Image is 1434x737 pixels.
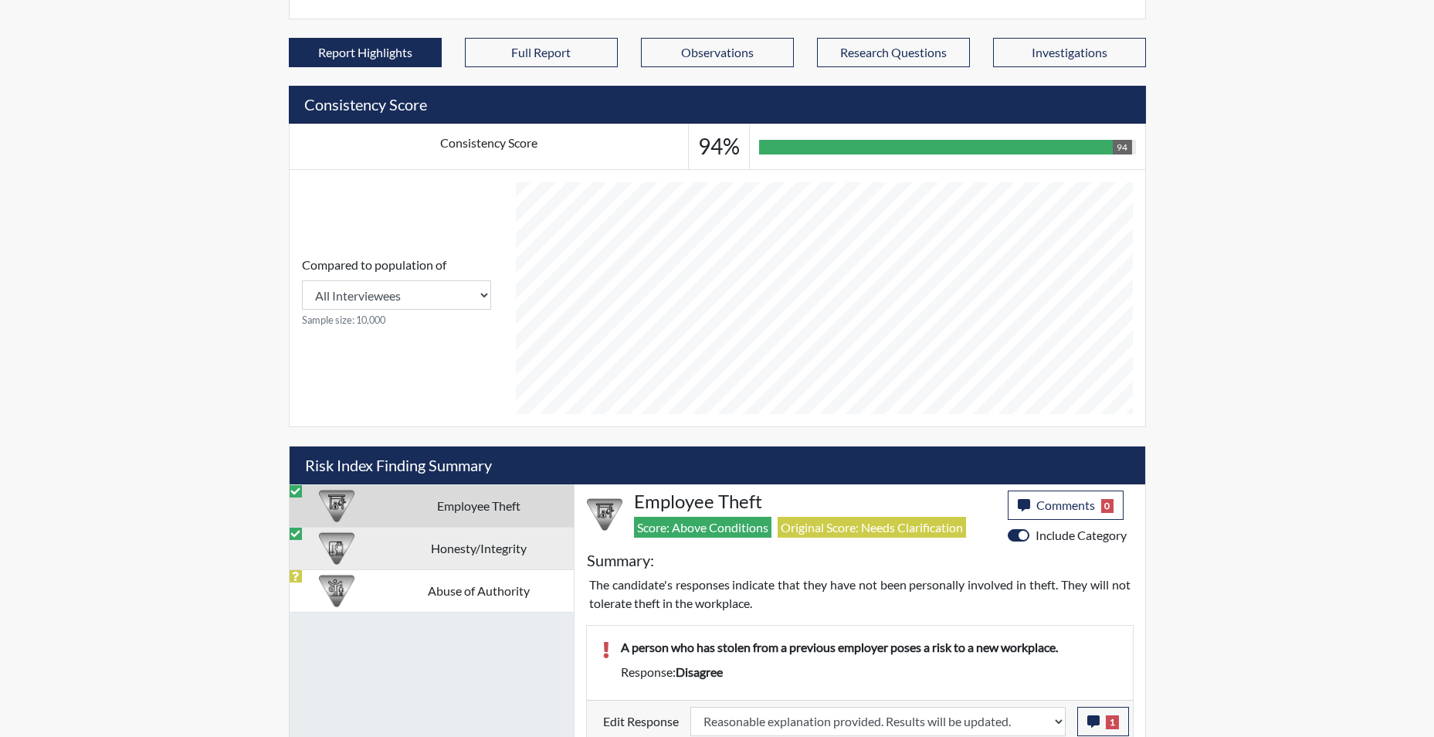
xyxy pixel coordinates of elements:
button: Research Questions [817,38,970,67]
button: 1 [1077,707,1129,736]
td: Abuse of Authority [384,569,574,612]
small: Sample size: 10,000 [302,313,491,328]
p: A person who has stolen from a previous employer poses a risk to a new workplace. [621,638,1117,657]
button: Observations [641,38,794,67]
label: Edit Response [603,707,679,736]
h5: Summary: [587,551,654,569]
p: The candidate's responses indicate that they have not been personally involved in theft. They wil... [589,576,1131,613]
button: Full Report [465,38,618,67]
img: CATEGORY%20ICON-07.58b65e52.png [319,488,354,524]
h4: Employee Theft [634,491,996,513]
div: Update the test taker's response, the change might impact the score [679,707,1077,736]
div: 94 [1113,140,1131,155]
img: CATEGORY%20ICON-11.a5f294f4.png [319,531,354,566]
h5: Risk Index Finding Summary [290,447,1145,484]
span: 0 [1101,499,1114,513]
h3: 94% [698,134,740,160]
button: Comments0 [1008,491,1124,520]
img: CATEGORY%20ICON-01.94e51fac.png [319,573,354,609]
div: Consistency Score comparison among population [302,256,491,328]
button: Investigations [993,38,1146,67]
td: Employee Theft [384,484,574,527]
img: CATEGORY%20ICON-07.58b65e52.png [587,497,622,532]
td: Consistency Score [289,124,689,170]
button: Report Highlights [289,38,442,67]
label: Compared to population of [302,256,446,274]
h5: Consistency Score [289,86,1146,124]
span: Comments [1036,498,1095,512]
span: 1 [1106,715,1119,729]
span: disagree [676,664,723,679]
span: Original Score: Needs Clarification [778,517,966,538]
span: Score: Above Conditions [634,517,771,538]
div: Response: [609,663,1129,681]
label: Include Category [1036,526,1127,545]
td: Honesty/Integrity [384,527,574,569]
